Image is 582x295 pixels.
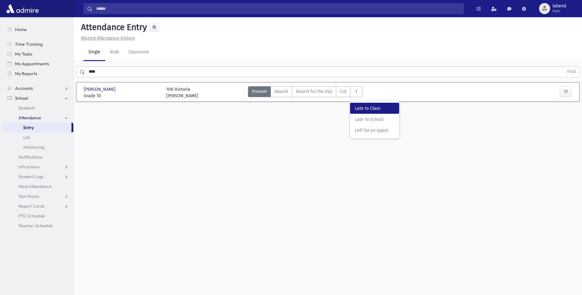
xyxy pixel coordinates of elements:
div: 10B Historia [PERSON_NAME] [166,86,198,99]
a: My Reports [2,69,73,79]
a: Missing Attendance History [79,36,135,41]
a: Time Tracking [2,39,73,49]
span: Monitoring [23,144,44,150]
span: My Reports [15,71,37,76]
button: Find [564,67,579,77]
a: Accounts [2,83,73,93]
a: Single [83,44,105,61]
a: Bulk [105,44,124,61]
span: Report Cards [18,203,44,209]
a: Classroom [124,44,154,61]
a: Entry [2,123,71,132]
a: Teacher Schedule [2,221,73,231]
a: Report Cards [2,201,73,211]
span: Present [252,88,267,95]
a: Meal Attendance [2,182,73,191]
a: Monitoring [2,142,73,152]
span: Meal Attendance [18,184,52,189]
span: Entry [23,125,34,130]
a: Students [2,103,73,113]
a: Student Logs [2,172,73,182]
a: Test Marks [2,191,73,201]
input: Search [92,3,464,14]
span: Left for an appnt [355,127,394,134]
h5: Attendance Entry [79,22,147,33]
u: Missing Attendance History [81,36,135,41]
span: List [23,135,30,140]
span: Accounts [15,86,33,91]
span: My Appointments [15,61,49,67]
span: Student Logs [18,174,44,179]
span: Notifications [18,154,43,160]
span: Late To School [355,116,394,123]
span: Infractions [18,164,40,170]
a: List [2,132,73,142]
a: Attendance [2,113,73,123]
span: Students [18,105,35,111]
span: Test Marks [18,193,39,199]
span: Time Tracking [15,41,43,47]
span: Absent for the Day [296,88,332,95]
span: PTC Schedule [18,213,45,219]
span: labend [553,4,566,9]
a: My Tasks [2,49,73,59]
span: Absent [275,88,288,95]
span: My Tasks [15,51,32,57]
span: User [553,9,566,13]
a: My Appointments [2,59,73,69]
a: Infractions [2,162,73,172]
span: Home [15,27,27,32]
span: Grade 10 [84,93,160,99]
div: AttTypes [248,86,362,99]
a: PTC Schedule [2,211,73,221]
span: Late to Class [355,105,394,112]
img: AdmirePro [5,2,40,15]
a: Home [2,25,73,34]
a: Notifications [2,152,73,162]
span: Cut [340,88,346,95]
span: [PERSON_NAME] [84,86,117,93]
span: School [15,95,28,101]
a: School [2,93,73,103]
span: Attendance [18,115,41,121]
span: Teacher Schedule [18,223,53,228]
